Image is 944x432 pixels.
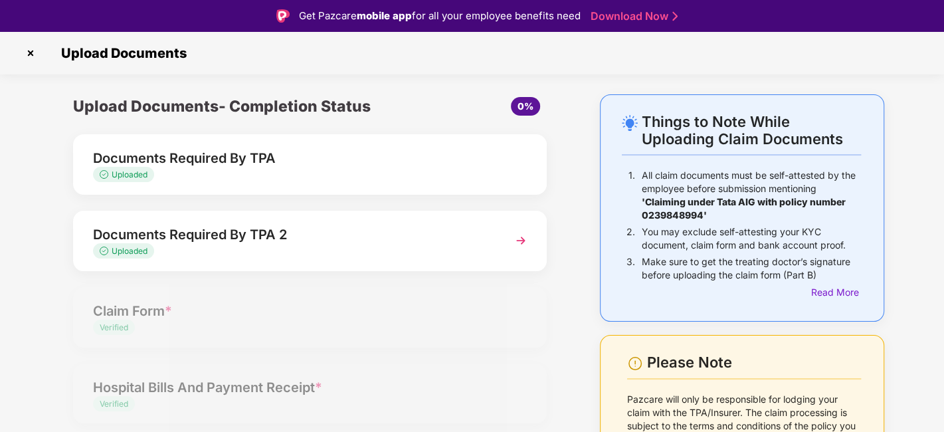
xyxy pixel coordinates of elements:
[73,94,389,118] div: Upload Documents- Completion Status
[20,43,41,64] img: svg+xml;base64,PHN2ZyBpZD0iQ3Jvc3MtMzJ4MzIiIHhtbG5zPSJodHRwOi8vd3d3LnczLm9yZy8yMDAwL3N2ZyIgd2lkdG...
[627,356,643,372] img: svg+xml;base64,PHN2ZyBpZD0iV2FybmluZ18tXzI0eDI0IiBkYXRhLW5hbWU9Ildhcm5pbmcgLSAyNHgyNCIgeG1sbnM9Im...
[642,255,861,282] p: Make sure to get the treating doctor’s signature before uploading the claim form (Part B)
[622,115,638,131] img: svg+xml;base64,PHN2ZyB4bWxucz0iaHR0cDovL3d3dy53My5vcmcvMjAwMC9zdmciIHdpZHRoPSIyNC4wOTMiIGhlaWdodD...
[642,225,861,252] p: You may exclude self-attesting your KYC document, claim form and bank account proof.
[518,100,533,112] span: 0%
[112,246,147,256] span: Uploaded
[48,45,193,61] span: Upload Documents
[811,285,861,300] div: Read More
[642,196,846,221] b: 'Claiming under Tata AIG with policy number 0239848994'
[626,255,635,282] p: 3.
[100,170,112,179] img: svg+xml;base64,PHN2ZyB4bWxucz0iaHR0cDovL3d3dy53My5vcmcvMjAwMC9zdmciIHdpZHRoPSIxMy4zMzMiIGhlaWdodD...
[591,9,674,23] a: Download Now
[646,354,861,372] div: Please Note
[299,8,581,24] div: Get Pazcare for all your employee benefits need
[276,9,290,23] img: Logo
[112,169,147,179] span: Uploaded
[626,225,635,252] p: 2.
[93,224,491,245] div: Documents Required By TPA 2
[642,169,861,222] p: All claim documents must be self-attested by the employee before submission mentioning
[93,148,491,169] div: Documents Required By TPA
[509,229,533,253] img: svg+xml;base64,PHN2ZyBpZD0iTmV4dCIgeG1sbnM9Imh0dHA6Ly93d3cudzMub3JnLzIwMDAvc3ZnIiB3aWR0aD0iMzYiIG...
[642,113,861,148] div: Things to Note While Uploading Claim Documents
[357,9,412,22] strong: mobile app
[100,247,112,255] img: svg+xml;base64,PHN2ZyB4bWxucz0iaHR0cDovL3d3dy53My5vcmcvMjAwMC9zdmciIHdpZHRoPSIxMy4zMzMiIGhlaWdodD...
[672,9,678,23] img: Stroke
[628,169,635,222] p: 1.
